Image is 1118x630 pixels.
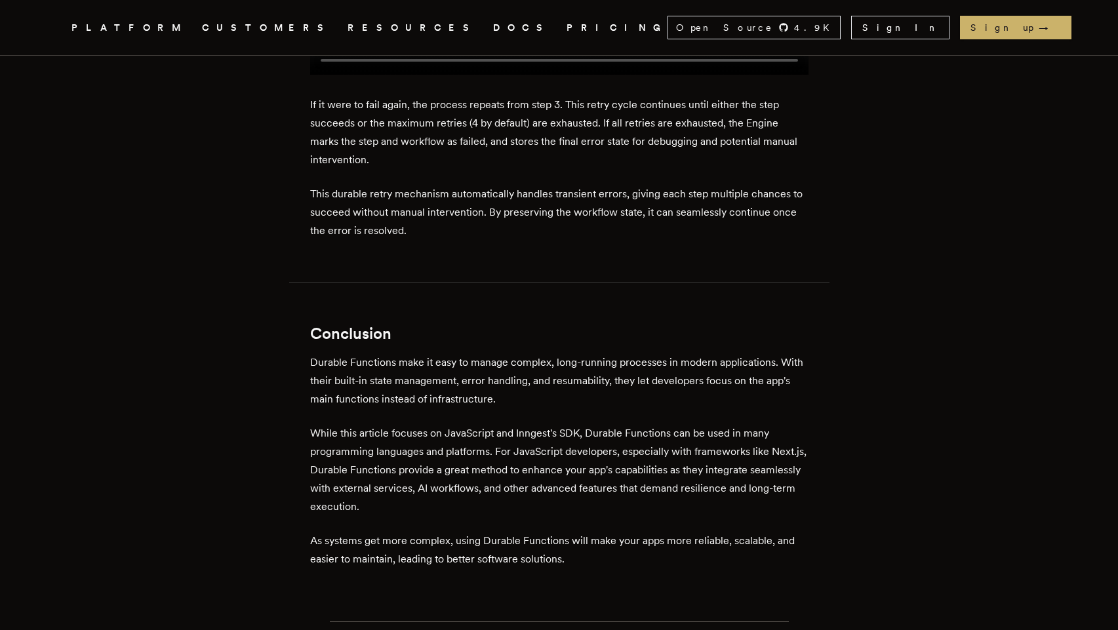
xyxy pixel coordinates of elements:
a: PRICING [567,20,668,36]
p: This durable retry mechanism automatically handles transient errors, giving each step multiple ch... [310,185,809,240]
a: Sign up [960,16,1071,39]
a: CUSTOMERS [202,20,332,36]
span: → [1039,21,1061,34]
a: DOCS [493,20,551,36]
p: While this article focuses on JavaScript and Inngest's SDK, Durable Functions can be used in many... [310,424,809,516]
button: RESOURCES [348,20,477,36]
span: Open Source [676,21,773,34]
button: PLATFORM [71,20,186,36]
a: Sign In [851,16,949,39]
h2: Conclusion [310,325,809,343]
p: Durable Functions make it easy to manage complex, long-running processes in modern applications. ... [310,353,809,408]
span: 4.9 K [794,21,837,34]
p: As systems get more complex, using Durable Functions will make your apps more reliable, scalable,... [310,532,809,568]
p: If it were to fail again, the process repeats from step 3. This retry cycle continues until eithe... [310,96,809,169]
